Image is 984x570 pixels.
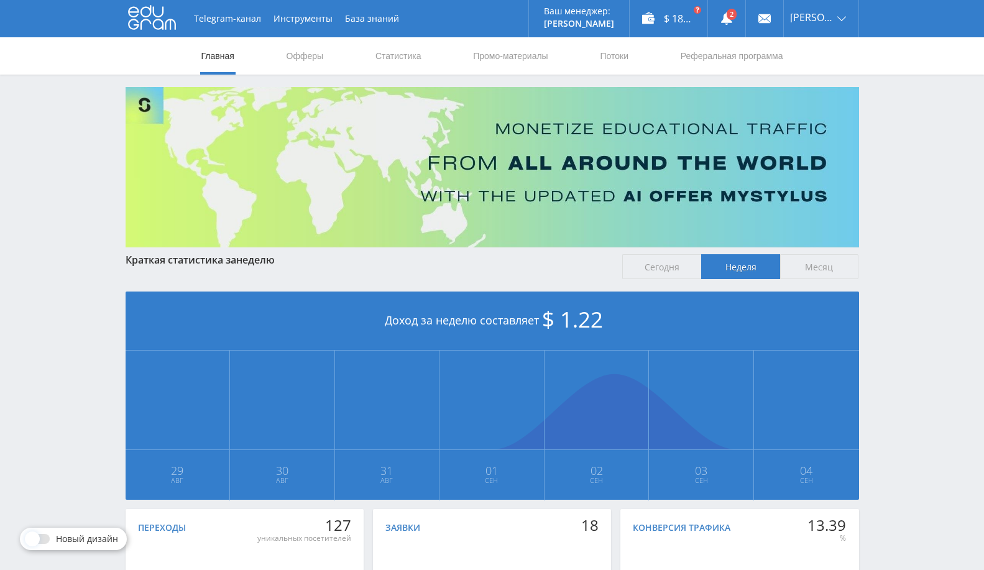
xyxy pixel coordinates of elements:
[336,476,439,485] span: Авг
[622,254,701,279] span: Сегодня
[542,305,603,334] span: $ 1.22
[807,533,846,543] div: %
[545,476,648,485] span: Сен
[633,523,730,533] div: Конверсия трафика
[599,37,630,75] a: Потоки
[138,523,186,533] div: Переходы
[126,254,610,265] div: Краткая статистика за
[472,37,549,75] a: Промо-материалы
[701,254,780,279] span: Неделя
[679,37,784,75] a: Реферальная программа
[544,6,614,16] p: Ваш менеджер:
[440,476,543,485] span: Сен
[257,533,351,543] div: уникальных посетителей
[200,37,236,75] a: Главная
[545,466,648,476] span: 02
[231,476,334,485] span: Авг
[336,466,439,476] span: 31
[257,517,351,534] div: 127
[780,254,859,279] span: Месяц
[285,37,325,75] a: Офферы
[231,466,334,476] span: 30
[544,19,614,29] p: [PERSON_NAME]
[385,523,420,533] div: Заявки
[126,87,859,247] img: Banner
[790,12,834,22] span: [PERSON_NAME]
[440,466,543,476] span: 01
[807,517,846,534] div: 13.39
[374,37,423,75] a: Статистика
[755,466,858,476] span: 04
[650,476,753,485] span: Сен
[755,476,858,485] span: Сен
[650,466,753,476] span: 03
[236,253,275,267] span: неделю
[56,534,118,544] span: Новый дизайн
[126,466,229,476] span: 29
[126,292,859,351] div: Доход за неделю составляет
[581,517,599,534] div: 18
[126,476,229,485] span: Авг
